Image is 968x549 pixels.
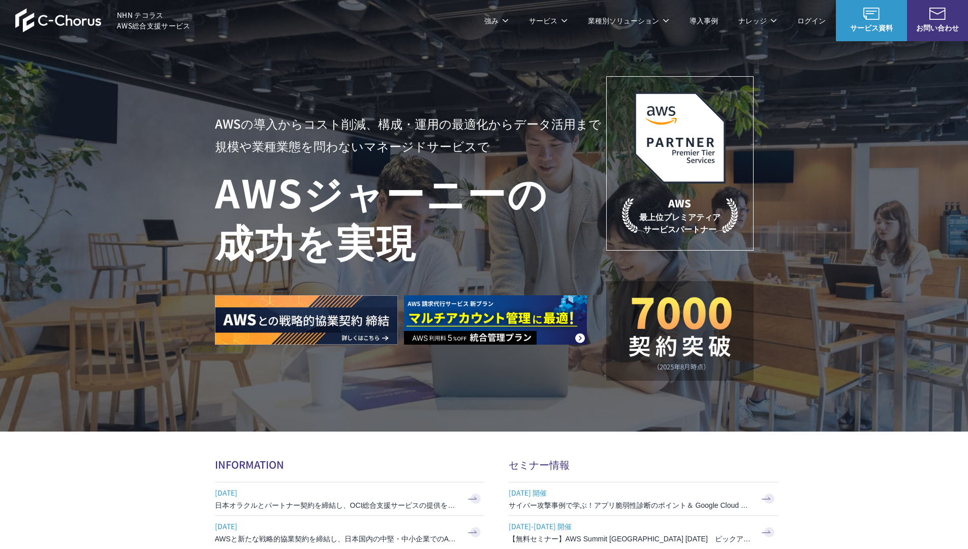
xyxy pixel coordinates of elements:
span: [DATE]-[DATE] 開催 [509,518,753,534]
em: AWS [668,196,691,210]
p: AWSの導入からコスト削減、 構成・運用の最適化からデータ活用まで 規模や業種業態を問わない マネージドサービスで [215,112,606,157]
span: [DATE] [215,518,459,534]
p: 最上位プレミアティア サービスパートナー [622,196,738,235]
a: [DATE] 開催 サイバー攻撃事例で学ぶ！アプリ脆弱性診断のポイント＆ Google Cloud セキュリティ対策 [509,482,778,515]
img: 契約件数 [627,296,733,371]
img: AWS請求代行サービス 統合管理プラン [404,295,587,345]
span: NHN テコラス AWS総合支援サービス [117,10,191,31]
h1: AWS ジャーニーの 成功を実現 [215,167,606,265]
span: サービス資料 [836,22,907,33]
img: AWS総合支援サービス C-Chorus サービス資料 [863,8,880,20]
span: [DATE] 開催 [509,485,753,500]
a: 導入事例 [690,15,718,26]
p: 強み [484,15,509,26]
span: [DATE] [215,485,459,500]
a: [DATE]-[DATE] 開催 【無料セミナー】AWS Summit [GEOGRAPHIC_DATA] [DATE] ピックアップセッション [509,516,778,549]
p: 業種別ソリューション [588,15,669,26]
a: [DATE] AWSと新たな戦略的協業契約を締結し、日本国内の中堅・中小企業でのAWS活用を加速 [215,516,484,549]
a: AWS総合支援サービス C-Chorus NHN テコラスAWS総合支援サービス [15,8,191,33]
p: ナレッジ [738,15,777,26]
h3: サイバー攻撃事例で学ぶ！アプリ脆弱性診断のポイント＆ Google Cloud セキュリティ対策 [509,500,753,510]
img: お問い合わせ [929,8,946,20]
h3: 【無料セミナー】AWS Summit [GEOGRAPHIC_DATA] [DATE] ピックアップセッション [509,534,753,544]
span: お問い合わせ [907,22,968,33]
a: [DATE] 日本オラクルとパートナー契約を締結し、OCI総合支援サービスの提供を開始 [215,482,484,515]
h2: INFORMATION [215,457,484,472]
a: ログイン [797,15,826,26]
h2: セミナー情報 [509,457,778,472]
img: AWSとの戦略的協業契約 締結 [215,295,398,345]
h3: AWSと新たな戦略的協業契約を締結し、日本国内の中堅・中小企業でのAWS活用を加速 [215,534,459,544]
p: サービス [529,15,568,26]
img: AWSプレミアティアサービスパートナー [634,92,726,184]
h3: 日本オラクルとパートナー契約を締結し、OCI総合支援サービスの提供を開始 [215,500,459,510]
